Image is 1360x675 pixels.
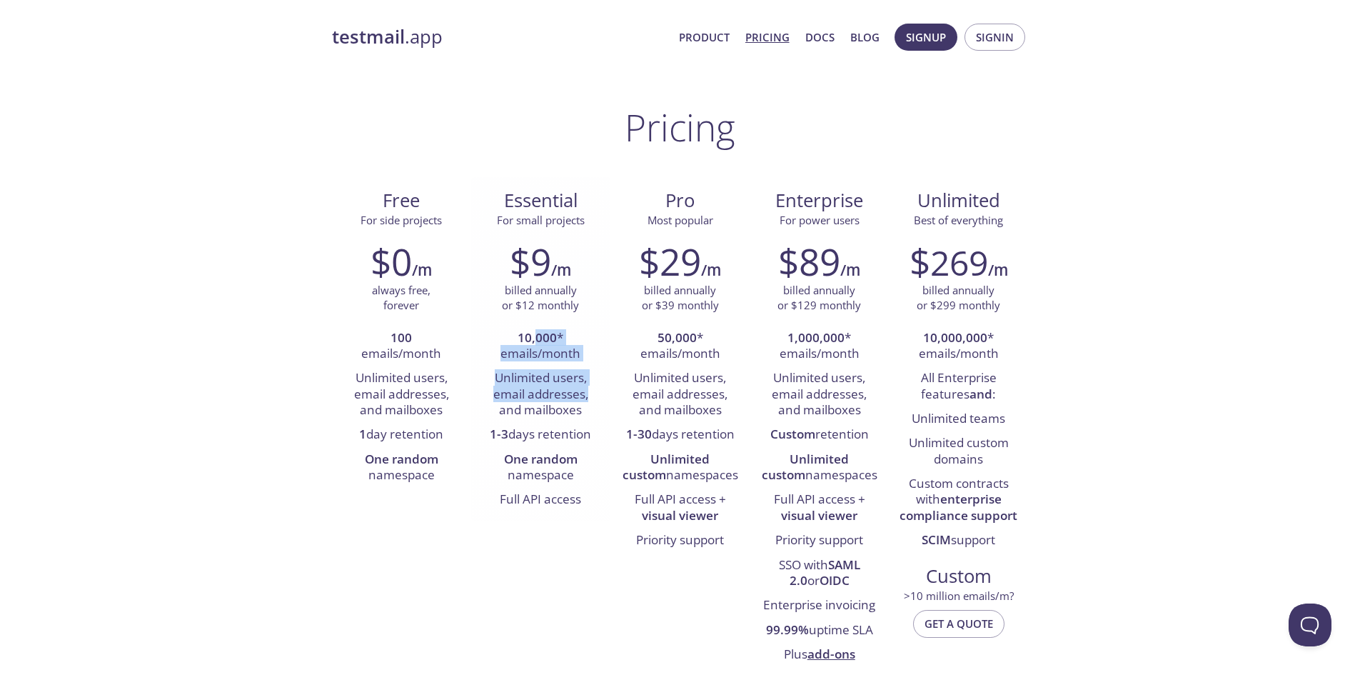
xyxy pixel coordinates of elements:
span: For side projects [361,213,442,227]
strong: 50,000 [658,329,697,346]
span: Most popular [648,213,713,227]
strong: enterprise compliance support [900,491,1017,523]
h6: /m [840,258,860,282]
strong: testmail [332,24,405,49]
iframe: Help Scout Beacon - Open [1289,604,1331,646]
span: Unlimited [917,188,1000,213]
li: Priority support [621,529,739,553]
li: namespaces [621,448,739,489]
li: Full API access [482,488,600,512]
h6: /m [988,258,1008,282]
a: Blog [850,28,880,46]
li: day retention [343,423,460,447]
strong: 1-3 [490,426,508,442]
strong: One random [365,451,438,467]
strong: Unlimited custom [762,451,850,483]
span: For small projects [497,213,585,227]
h2: $9 [510,240,551,283]
span: Signup [906,28,946,46]
strong: 10,000,000 [923,329,987,346]
p: billed annually or $12 monthly [502,283,579,314]
li: emails/month [343,326,460,367]
strong: SAML 2.0 [790,556,860,589]
span: Signin [976,28,1014,46]
span: Free [343,189,460,213]
li: Unlimited teams [900,407,1017,431]
strong: Custom [770,426,815,442]
li: namespace [482,448,600,489]
strong: 1 [359,426,366,442]
strong: OIDC [820,572,850,589]
button: Get a quote [913,610,1004,637]
li: Full API access + [621,488,739,529]
a: Product [679,28,730,46]
strong: visual viewer [781,507,857,524]
li: uptime SLA [760,619,878,643]
li: Unlimited users, email addresses, and mailboxes [621,366,739,423]
strong: 99.99% [766,621,809,638]
li: Unlimited users, email addresses, and mailboxes [343,366,460,423]
li: support [900,529,1017,553]
li: Unlimited users, email addresses, and mailboxes [760,366,878,423]
h6: /m [412,258,432,282]
li: Unlimited custom domains [900,431,1017,472]
p: always free, forever [372,283,430,314]
h2: $0 [371,240,412,283]
p: billed annually or $39 monthly [642,283,719,314]
h1: Pricing [625,106,735,149]
strong: 100 [391,329,412,346]
strong: One random [504,451,578,467]
li: All Enterprise features : [900,366,1017,407]
button: Signup [895,24,957,51]
li: Custom contracts with [900,472,1017,529]
li: * emails/month [900,326,1017,367]
li: days retention [482,423,600,447]
li: * emails/month [482,326,600,367]
span: Enterprise [761,189,877,213]
span: Essential [483,189,599,213]
span: Best of everything [914,213,1003,227]
span: Get a quote [925,614,993,633]
h2: $ [910,240,988,283]
li: retention [760,423,878,447]
span: > 10 million emails/m? [904,589,1014,603]
li: SSO with or [760,554,878,594]
a: testmail.app [332,25,668,49]
strong: 1-30 [626,426,652,442]
a: add-ons [807,646,855,662]
li: namespaces [760,448,878,489]
span: Pro [622,189,738,213]
a: Docs [805,28,835,46]
span: 269 [930,239,988,286]
p: billed annually or $129 monthly [777,283,861,314]
h2: $89 [778,240,840,283]
span: For power users [780,213,860,227]
a: Pricing [745,28,790,46]
li: namespace [343,448,460,489]
li: * emails/month [621,326,739,367]
strong: visual viewer [642,507,718,524]
p: billed annually or $299 monthly [917,283,1000,314]
li: Enterprise invoicing [760,594,878,618]
strong: 10,000 [518,329,557,346]
li: Plus [760,643,878,667]
span: Custom [900,564,1017,589]
li: * emails/month [760,326,878,367]
li: Full API access + [760,488,878,529]
strong: 1,000,000 [787,329,845,346]
strong: and [969,386,992,402]
strong: SCIM [922,531,951,548]
h2: $29 [639,240,701,283]
strong: Unlimited custom [623,451,710,483]
h6: /m [551,258,571,282]
li: Unlimited users, email addresses, and mailboxes [482,366,600,423]
li: Priority support [760,529,878,553]
button: Signin [964,24,1025,51]
li: days retention [621,423,739,447]
h6: /m [701,258,721,282]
